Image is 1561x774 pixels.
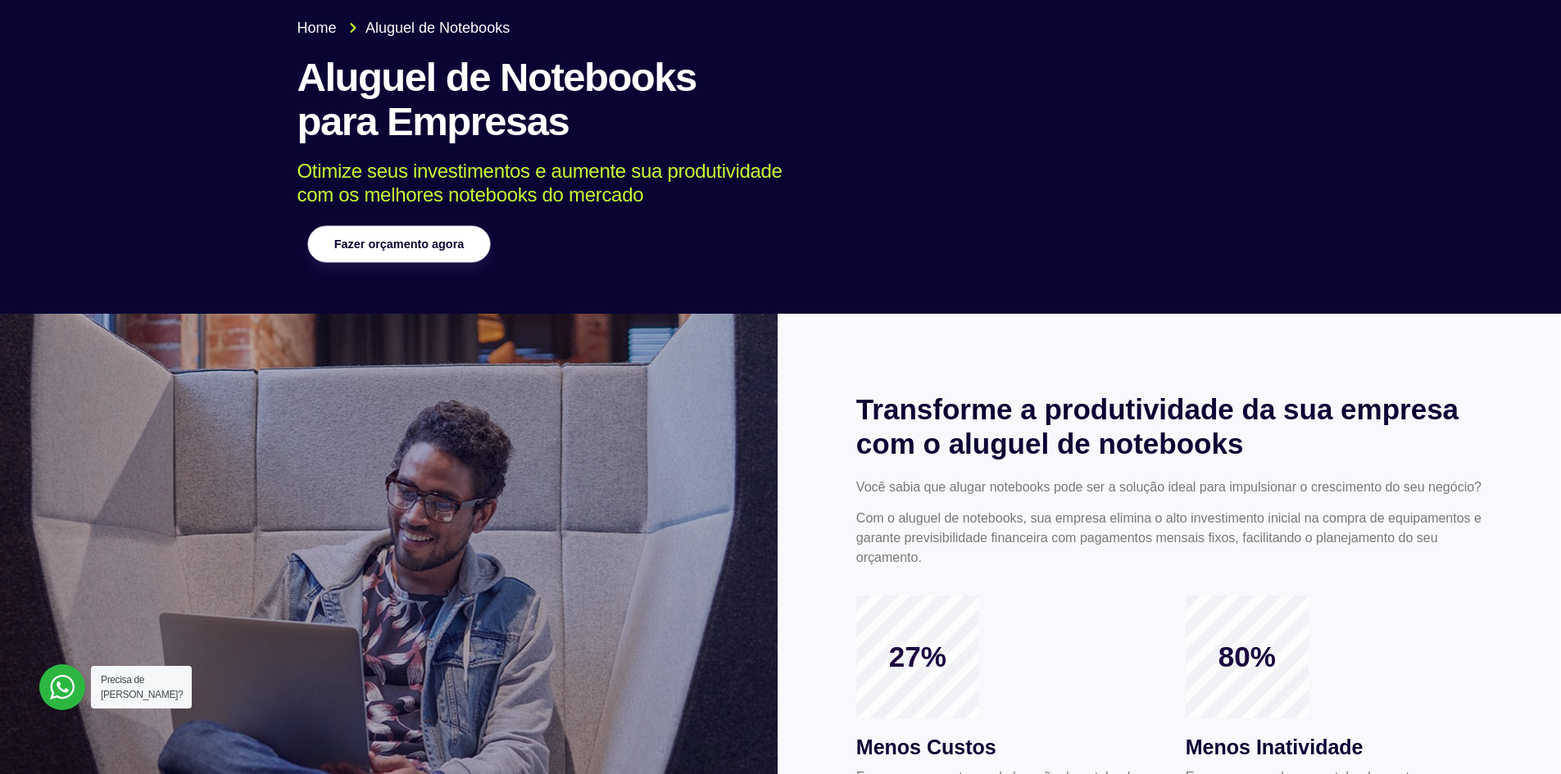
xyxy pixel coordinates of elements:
p: Você sabia que alugar notebooks pode ser a solução ideal para impulsionar o crescimento do seu ne... [856,478,1482,497]
div: Widget de chat [1479,695,1561,774]
span: 80% [1186,640,1309,674]
h3: Menos Custos [856,732,1153,763]
h1: Aluguel de Notebooks para Empresas [297,56,1264,144]
a: Fazer orçamento agora [307,226,490,263]
span: Aluguel de Notebooks [361,17,510,39]
span: 27% [856,640,979,674]
p: Otimize seus investimentos e aumente sua produtividade com os melhores notebooks do mercado [297,160,1241,207]
span: Fazer orçamento agora [334,238,463,250]
h2: Transforme a produtividade da sua empresa com o aluguel de notebooks [856,392,1482,461]
span: Home [297,17,337,39]
span: Precisa de [PERSON_NAME]? [101,674,183,700]
p: Com o aluguel de notebooks, sua empresa elimina o alto investimento inicial na compra de equipame... [856,509,1482,568]
h3: Menos Inatividade [1186,732,1482,763]
iframe: Chat Widget [1479,695,1561,774]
